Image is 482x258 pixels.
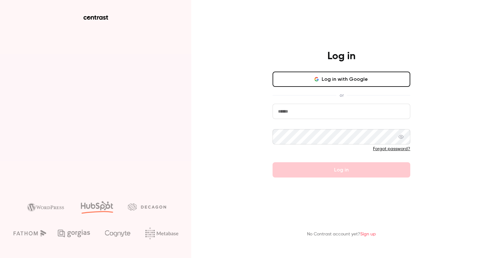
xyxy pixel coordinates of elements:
p: No Contrast account yet? [307,231,376,238]
span: or [336,92,347,99]
button: Log in with Google [273,72,410,87]
a: Sign up [360,232,376,236]
h4: Log in [327,50,355,63]
img: decagon [128,203,166,210]
a: Forgot password? [373,147,410,151]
